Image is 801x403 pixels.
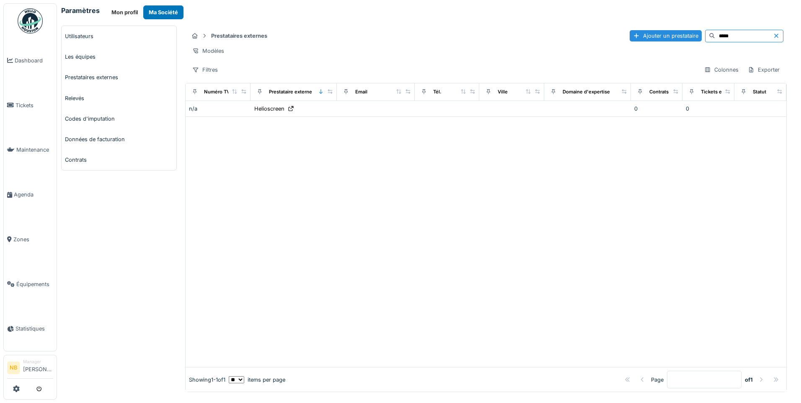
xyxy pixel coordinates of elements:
h6: Paramètres [61,7,100,15]
li: NB [7,362,20,374]
a: Les équipes [62,46,176,67]
span: Tickets [16,101,53,109]
div: Colonnes [700,64,742,76]
a: Tickets [4,83,57,128]
div: Filtres [189,64,222,76]
span: Dashboard [15,57,53,65]
div: Email [355,88,367,96]
a: NB Manager[PERSON_NAME] [7,359,53,379]
div: Tél. [433,88,442,96]
a: Équipements [4,262,57,307]
a: Relevés [62,88,176,108]
a: Utilisateurs [62,26,176,46]
div: Ajouter un prestataire [630,30,702,41]
a: Zones [4,217,57,262]
span: Agenda [14,191,53,199]
span: Statistiques [16,325,53,333]
div: Prestataire externe [269,88,312,96]
div: items per page [229,376,285,384]
div: Tickets en cours [701,88,739,96]
div: Statut [753,88,766,96]
li: [PERSON_NAME] [23,359,53,377]
div: Showing 1 - 1 of 1 [189,376,225,384]
div: 0 [686,105,731,113]
div: Exporter [744,64,783,76]
a: Dashboard [4,38,57,83]
a: Agenda [4,172,57,217]
a: Données de facturation [62,129,176,150]
div: Contrats [649,88,669,96]
div: Modèles [189,45,228,57]
div: Ville [498,88,508,96]
a: Contrats [62,150,176,170]
div: Numéro TVA [204,88,233,96]
span: Maintenance [16,146,53,154]
strong: Prestataires externes [208,32,271,40]
a: Prestataires externes [62,67,176,88]
a: Maintenance [4,128,57,173]
span: Zones [13,235,53,243]
button: Ma Société [143,5,183,19]
div: Domaine d'expertise [563,88,610,96]
span: Équipements [16,280,53,288]
div: Manager [23,359,53,365]
div: Page [651,376,664,384]
button: Mon profil [106,5,143,19]
a: Codes d'imputation [62,108,176,129]
img: Badge_color-CXgf-gQk.svg [18,8,43,34]
div: n/a [189,105,247,113]
div: Helioscreen [254,105,284,113]
div: 0 [634,105,680,113]
strong: of 1 [745,376,753,384]
a: Statistiques [4,307,57,351]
